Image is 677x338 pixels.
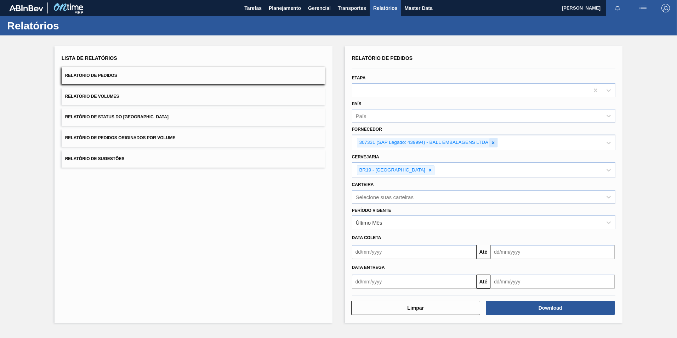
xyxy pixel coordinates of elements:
span: Data entrega [352,265,385,270]
div: Último Mês [356,220,382,226]
div: País [356,113,366,119]
input: dd/mm/yyyy [352,275,476,289]
span: Master Data [404,4,432,12]
span: Planejamento [269,4,301,12]
label: Cervejaria [352,154,379,159]
h1: Relatórios [7,22,133,30]
span: Relatório de Volumes [65,94,119,99]
button: Relatório de Status do [GEOGRAPHIC_DATA] [62,108,325,126]
input: dd/mm/yyyy [490,275,615,289]
button: Relatório de Pedidos [62,67,325,84]
span: Relatório de Pedidos [352,55,413,61]
input: dd/mm/yyyy [490,245,615,259]
button: Até [476,245,490,259]
label: Carteira [352,182,374,187]
button: Notificações [606,3,629,13]
button: Relatório de Sugestões [62,150,325,168]
label: Etapa [352,75,366,80]
button: Relatório de Pedidos Originados por Volume [62,129,325,147]
button: Relatório de Volumes [62,88,325,105]
span: Lista de Relatórios [62,55,117,61]
span: Relatório de Pedidos [65,73,117,78]
span: Relatório de Status do [GEOGRAPHIC_DATA] [65,114,169,119]
span: Transportes [338,4,366,12]
div: BR19 - [GEOGRAPHIC_DATA] [357,166,426,175]
span: Relatório de Pedidos Originados por Volume [65,135,176,140]
input: dd/mm/yyyy [352,245,476,259]
span: Data coleta [352,235,381,240]
label: País [352,101,362,106]
button: Até [476,275,490,289]
span: Relatório de Sugestões [65,156,125,161]
div: 307331 (SAP Legado: 439994) - BALL EMBALAGENS LTDA [357,138,489,147]
span: Relatórios [373,4,397,12]
span: Tarefas [244,4,262,12]
img: Logout [661,4,670,12]
span: Gerencial [308,4,331,12]
label: Fornecedor [352,127,382,132]
label: Período Vigente [352,208,391,213]
div: Selecione suas carteiras [356,194,414,200]
button: Limpar [351,301,480,315]
img: userActions [639,4,647,12]
button: Download [486,301,615,315]
img: TNhmsLtSVTkK8tSr43FrP2fwEKptu5GPRR3wAAAABJRU5ErkJggg== [9,5,43,11]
